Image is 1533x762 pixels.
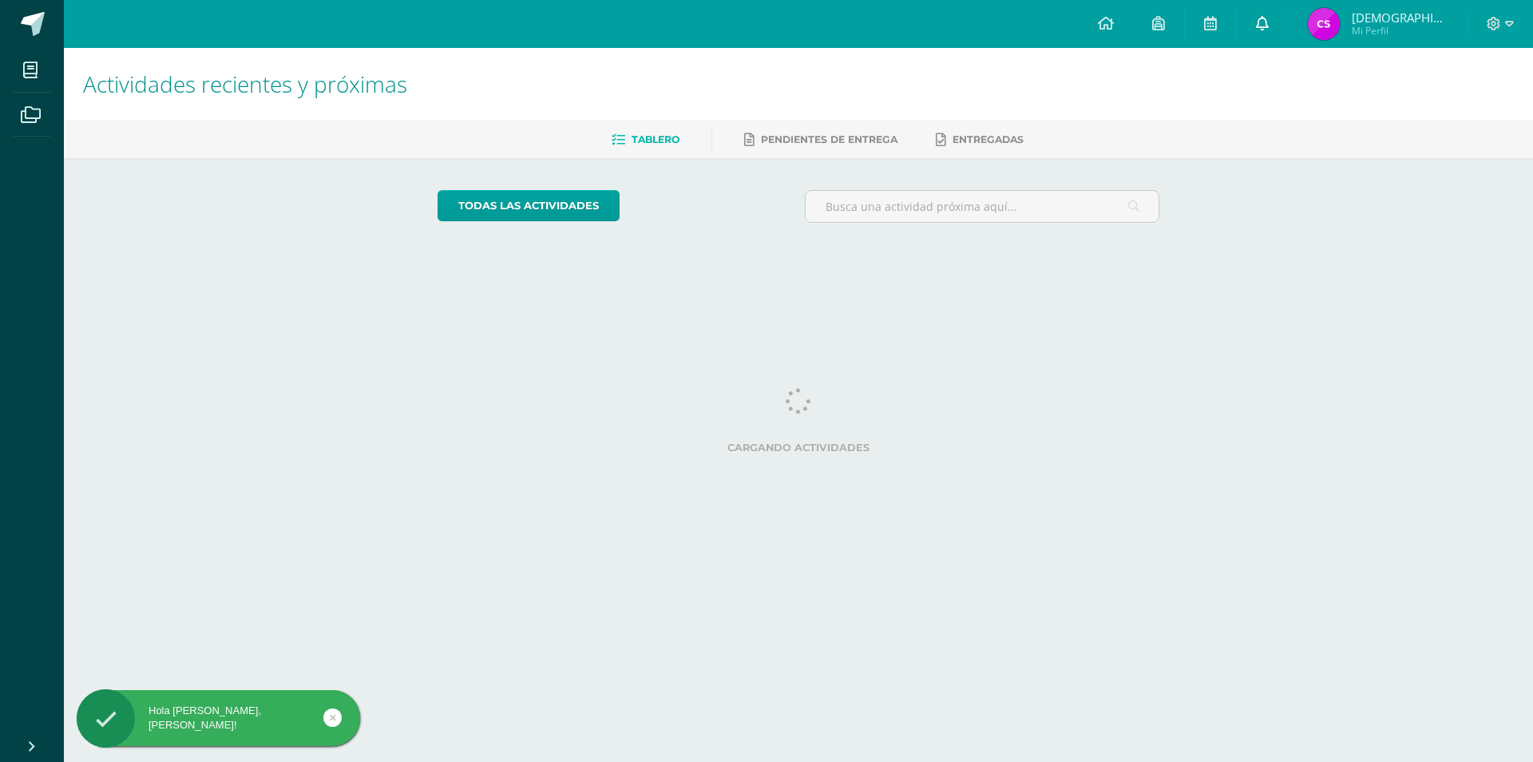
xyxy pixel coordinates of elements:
[744,127,897,153] a: Pendientes de entrega
[936,127,1024,153] a: Entregadas
[438,442,1160,454] label: Cargando actividades
[77,704,360,732] div: Hola [PERSON_NAME], [PERSON_NAME]!
[83,69,407,99] span: Actividades recientes y próximas
[1352,24,1448,38] span: Mi Perfil
[632,133,679,145] span: Tablero
[1352,10,1448,26] span: [DEMOGRAPHIC_DATA][PERSON_NAME]
[1308,8,1340,40] img: 550e9ee8622cf762997876864c022421.png
[761,133,897,145] span: Pendientes de entrega
[806,191,1159,222] input: Busca una actividad próxima aquí...
[438,190,620,221] a: todas las Actividades
[612,127,679,153] a: Tablero
[953,133,1024,145] span: Entregadas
